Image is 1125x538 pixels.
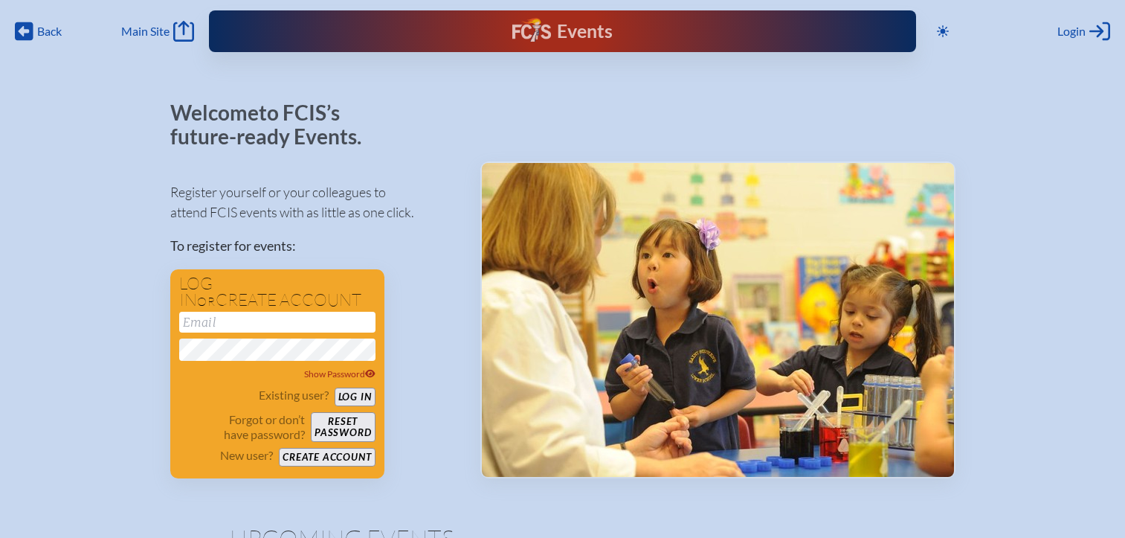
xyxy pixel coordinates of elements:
[197,294,216,309] span: or
[304,368,375,380] span: Show Password
[170,101,378,148] p: Welcome to FCIS’s future-ready Events.
[482,163,954,477] img: Events
[311,412,375,442] button: Resetpassword
[179,312,375,333] input: Email
[37,24,62,39] span: Back
[335,388,375,406] button: Log in
[259,388,329,403] p: Existing user?
[179,412,306,442] p: Forgot or don’t have password?
[121,21,194,42] a: Main Site
[170,236,457,256] p: To register for events:
[170,182,457,222] p: Register yourself or your colleagues to attend FCIS events with as little as one click.
[220,448,273,463] p: New user?
[410,18,715,45] div: FCIS Events — Future ready
[121,24,170,39] span: Main Site
[1057,24,1086,39] span: Login
[179,275,375,309] h1: Log in create account
[279,448,375,467] button: Create account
